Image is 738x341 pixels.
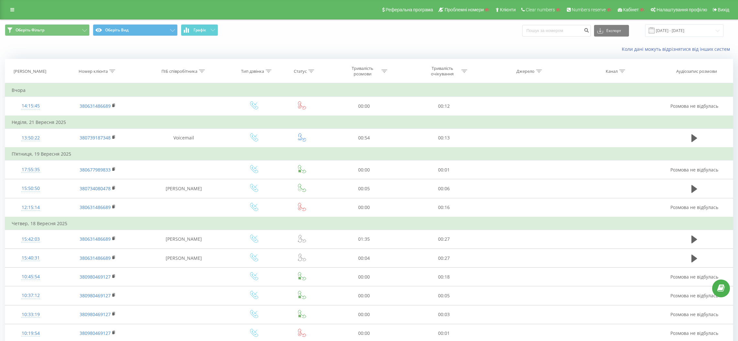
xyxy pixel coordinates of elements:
div: 10:45:54 [12,270,50,283]
td: 00:13 [404,128,484,148]
td: 01:35 [324,230,404,248]
div: Статус [294,69,307,74]
td: Неділя, 21 Вересня 2025 [5,116,733,129]
a: 380980469127 [80,292,111,299]
span: Розмова не відбулась [670,167,718,173]
td: 00:27 [404,230,484,248]
span: Проблемні номери [445,7,484,12]
td: Четвер, 18 Вересня 2025 [5,217,733,230]
div: 10:33:19 [12,308,50,321]
div: Тип дзвінка [241,69,264,74]
div: 10:19:54 [12,327,50,340]
span: Розмова не відбулась [670,292,718,299]
td: 00:05 [324,179,404,198]
td: Voicemail [139,128,228,148]
div: 10:37:12 [12,289,50,302]
span: Розмова не відбулась [670,311,718,317]
a: 380677989833 [80,167,111,173]
span: Розмова не відбулась [670,204,718,210]
td: 00:54 [324,128,404,148]
div: Канал [606,69,618,74]
span: Кабінет [623,7,639,12]
span: Розмова не відбулась [670,330,718,336]
div: [PERSON_NAME] [14,69,46,74]
div: Аудіозапис розмови [676,69,717,74]
td: П’ятниця, 19 Вересня 2025 [5,148,733,160]
td: 00:27 [404,249,484,268]
button: Оберіть Вид [93,24,178,36]
a: 380980469127 [80,330,111,336]
a: 380631486689 [80,255,111,261]
td: [PERSON_NAME] [139,179,228,198]
div: ПІБ співробітника [161,69,197,74]
div: Тривалість розмови [345,66,380,77]
td: 00:06 [404,179,484,198]
td: 00:12 [404,97,484,116]
span: Розмова не відбулась [670,274,718,280]
td: 00:00 [324,160,404,179]
div: Джерело [516,69,534,74]
button: Оберіть Фільтр [5,24,90,36]
td: 00:03 [404,305,484,324]
td: 00:05 [404,286,484,305]
td: 00:01 [404,160,484,179]
td: 00:00 [324,97,404,116]
div: 15:40:31 [12,252,50,264]
div: 12:15:14 [12,201,50,214]
span: Реферальна програма [386,7,433,12]
a: 380631486689 [80,204,111,210]
button: Експорт [594,25,629,37]
a: 380734080478 [80,185,111,192]
td: 00:00 [324,198,404,217]
span: Оберіть Фільтр [16,27,44,33]
span: Вихід [718,7,729,12]
button: Графік [181,24,218,36]
div: Номер клієнта [79,69,108,74]
a: 380631486689 [80,236,111,242]
div: 17:55:35 [12,163,50,176]
div: 14:15:45 [12,100,50,112]
td: [PERSON_NAME] [139,249,228,268]
td: Вчора [5,84,733,97]
td: [PERSON_NAME] [139,230,228,248]
span: Графік [193,28,206,32]
div: 15:42:03 [12,233,50,246]
a: 380980469127 [80,274,111,280]
a: Коли дані можуть відрізнятися вiд інших систем [622,46,733,52]
span: Numbers reserve [572,7,606,12]
div: 15:50:50 [12,182,50,195]
div: 13:50:22 [12,132,50,144]
span: Налаштування профілю [656,7,707,12]
td: 00:16 [404,198,484,217]
span: Clear numbers [526,7,555,12]
td: 00:04 [324,249,404,268]
span: Розмова не відбулась [670,103,718,109]
span: Клієнти [500,7,516,12]
td: 00:00 [324,305,404,324]
input: Пошук за номером [522,25,591,37]
td: 00:00 [324,286,404,305]
a: 380739187348 [80,135,111,141]
td: 00:00 [324,268,404,286]
a: 380631486689 [80,103,111,109]
div: Тривалість очікування [425,66,460,77]
a: 380980469127 [80,311,111,317]
td: 00:18 [404,268,484,286]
